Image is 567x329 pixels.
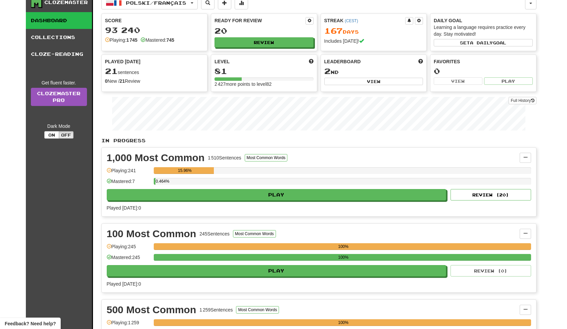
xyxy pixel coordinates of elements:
[59,131,74,139] button: Off
[324,38,423,44] div: Includes [DATE]!
[324,67,423,76] div: nd
[324,66,331,76] span: 2
[215,27,314,35] div: 20
[141,37,174,43] div: Mastered:
[309,58,314,65] span: Score more points to level up
[107,167,150,178] div: Playing: 241
[324,58,361,65] span: Leaderboard
[156,254,531,261] div: 100%
[105,78,108,84] strong: 0
[156,167,214,174] div: 15.96%
[107,205,141,211] span: Played [DATE]: 0
[44,131,59,139] button: On
[451,265,531,277] button: Review (0)
[156,243,531,250] div: 100%
[215,37,314,47] button: Review
[199,230,230,237] div: 245 Sentences
[31,79,87,86] div: Get fluent faster.
[120,78,125,84] strong: 21
[107,265,446,277] button: Play
[31,123,87,130] div: Dark Mode
[434,77,482,85] button: View
[324,26,343,35] span: 167
[199,306,233,313] div: 1 259 Sentences
[233,230,276,237] button: Most Common Words
[107,153,205,163] div: 1,000 Most Common
[324,78,423,85] button: View
[126,37,137,43] strong: 1 745
[107,254,150,265] div: Mastered: 245
[26,12,92,29] a: Dashboard
[167,37,174,43] strong: 745
[215,81,314,87] div: 2 427 more points to level 82
[31,88,87,106] a: ClozemasterPro
[434,24,533,37] div: Learning a language requires practice every day. Stay motivated!
[5,320,56,327] span: Open feedback widget
[215,17,305,24] div: Ready for Review
[509,97,536,104] button: Full History
[245,154,288,161] button: Most Common Words
[105,66,118,76] span: 21
[107,229,196,239] div: 100 Most Common
[215,67,314,75] div: 81
[105,17,204,24] div: Score
[470,40,493,45] span: a daily
[236,306,279,314] button: Most Common Words
[434,58,533,65] div: Favorites
[26,46,92,63] a: Cloze-Reading
[156,319,531,326] div: 100%
[434,67,533,75] div: 0
[105,26,204,34] div: 93 240
[107,189,446,200] button: Play
[434,39,533,46] button: Seta dailygoal
[484,77,533,85] button: Play
[107,305,196,315] div: 500 Most Common
[107,243,150,254] div: Playing: 245
[215,58,230,65] span: Level
[101,137,536,144] p: In Progress
[107,281,141,287] span: Played [DATE]: 0
[105,58,141,65] span: Played [DATE]
[208,154,241,161] div: 1 510 Sentences
[434,17,533,24] div: Daily Goal
[451,189,531,200] button: Review (20)
[105,78,204,84] div: New / Review
[105,67,204,76] div: sentences
[418,58,423,65] span: This week in points, UTC
[107,178,150,189] div: Mastered: 7
[324,27,423,35] div: Day s
[26,29,92,46] a: Collections
[105,37,138,43] div: Playing:
[324,17,406,24] div: Streak
[345,19,358,23] a: (CEST)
